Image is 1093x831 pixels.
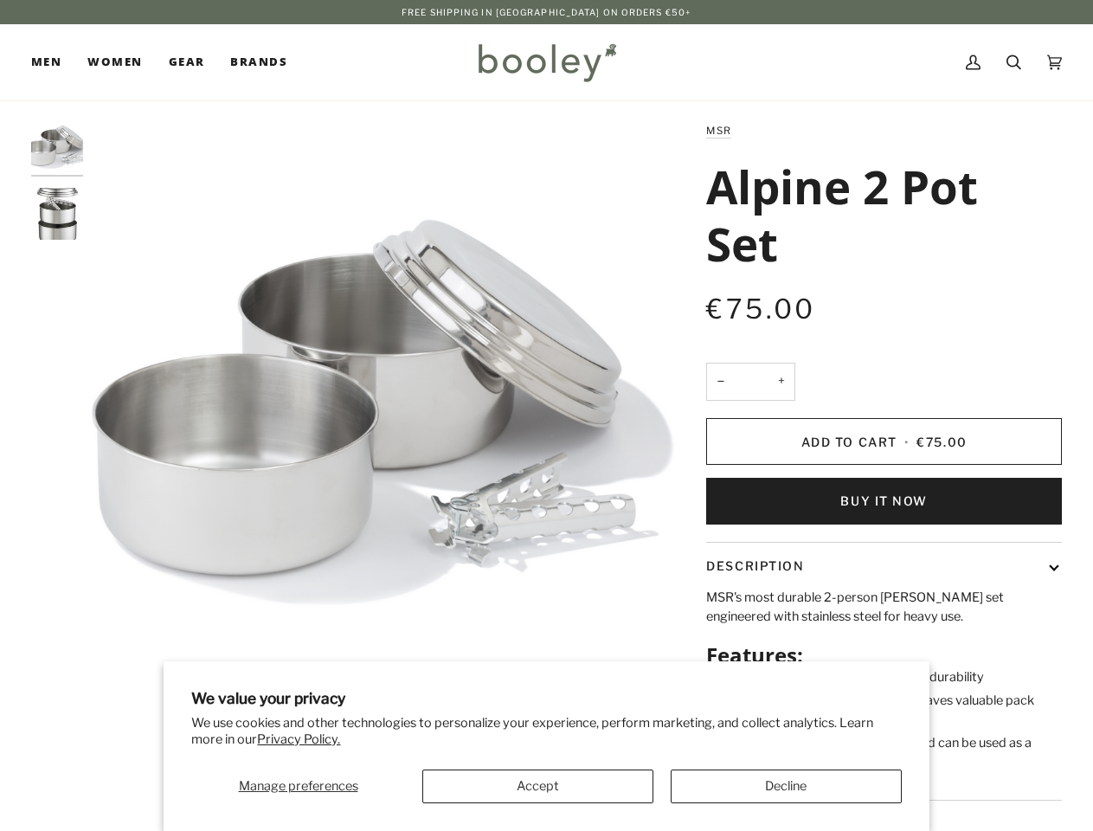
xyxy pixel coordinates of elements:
[706,418,1062,465] button: Add to Cart • €75.00
[422,770,653,803] button: Accept
[31,121,83,173] img: MSR Alpine 2 Pot Set - Booley Galway
[31,188,83,240] img: MSR Alpine 2 Pot Set - Booley Galway
[257,731,340,747] a: Privacy Policy.
[901,435,913,449] span: •
[706,158,1049,272] h1: Alpine 2 Pot Set
[217,24,300,100] a: Brands
[706,478,1062,525] button: Buy it now
[916,435,967,449] span: €75.00
[191,715,901,748] p: We use cookies and other technologies to personalize your experience, perform marketing, and coll...
[706,293,815,325] span: €75.00
[768,363,795,402] button: +
[706,589,1062,626] p: MSR's most durable 2-person [PERSON_NAME] set engineered with stainless steel for heavy use.
[706,125,731,137] a: MSR
[191,689,901,707] h2: We value your privacy
[706,543,1062,589] button: Description
[31,54,61,71] span: Men
[671,770,902,803] button: Decline
[74,24,155,100] a: Women
[31,24,74,100] a: Men
[706,363,734,402] button: −
[471,37,622,87] img: Booley
[706,363,795,402] input: Quantity
[169,54,205,71] span: Gear
[191,770,404,803] button: Manage preferences
[230,54,287,71] span: Brands
[92,121,675,705] img: MSR Alpine 2 Pot Set - Booley Galway
[87,54,142,71] span: Women
[801,435,897,449] span: Add to Cart
[156,24,218,100] a: Gear
[402,5,691,19] p: Free Shipping in [GEOGRAPHIC_DATA] on Orders €50+
[239,778,358,794] span: Manage preferences
[706,642,1062,668] h2: Features:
